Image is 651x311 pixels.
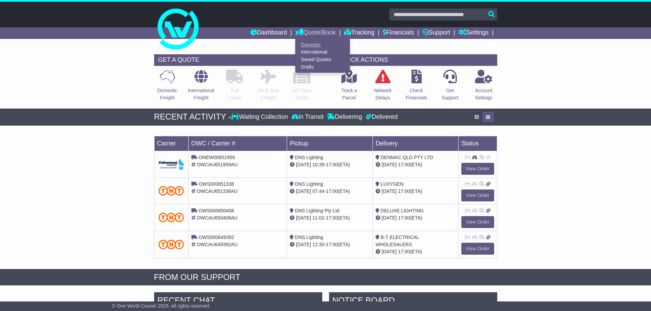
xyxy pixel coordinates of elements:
a: Financials [383,27,414,39]
p: International Freight [188,87,214,101]
span: [DATE] [382,188,397,194]
span: OWCAU651959AU [196,162,238,167]
a: Track aParcel [341,69,357,105]
a: DomesticFreight [157,69,177,105]
span: DNS Lighting Pty Ltd [295,208,339,213]
div: Delivered [364,113,398,121]
p: Check Financials [406,87,427,101]
div: NOTICE BOARD [329,292,497,311]
img: TNT_Domestic.png [159,186,184,195]
span: OWS000649392 [199,235,234,240]
div: Quote/Book [295,39,350,73]
span: 17:00 [326,162,338,167]
div: - (ETA) [290,241,370,248]
span: © One World Courier 2025. All rights reserved. [112,303,211,309]
span: [DATE] [382,215,397,221]
div: Waiting Collection [231,113,289,121]
div: (ETA) [376,161,456,168]
span: OWCAU651336AU [196,188,238,194]
span: DELUXE LIGHTING [381,208,424,213]
p: Full Loads [226,87,243,101]
td: OWC / Carrier # [188,136,287,151]
div: (ETA) [376,188,456,195]
span: OWS000651336 [199,181,234,187]
div: - (ETA) [290,188,370,195]
p: Account Settings [475,87,492,101]
a: Dashboard [250,27,287,39]
span: 17:00 [398,215,410,221]
a: CheckFinancials [405,69,428,105]
span: [DATE] [296,162,311,167]
div: QUICK ACTIONS [336,54,497,66]
span: 12:30 [312,242,324,247]
span: [DATE] [296,215,311,221]
img: Followmont_Transport_Dark.png [159,159,184,170]
p: Air & Sea Freight [258,87,279,101]
span: DNS Lighting [295,181,323,187]
div: In Transit [290,113,325,121]
div: Delivering [325,113,364,121]
p: Track a Parcel [341,87,357,101]
a: International [296,48,350,56]
span: 17:00 [326,242,338,247]
a: Support [422,27,450,39]
span: [DATE] [296,188,311,194]
div: - (ETA) [290,214,370,222]
a: View Order [461,216,494,228]
a: View Order [461,189,494,201]
a: Saved Quotes [296,56,350,63]
span: DENMAC QLD PTY LTD [381,155,433,160]
div: (ETA) [376,248,456,255]
span: 17:00 [398,249,410,254]
td: Carrier [154,136,188,151]
div: RECENT CHAT [154,292,322,311]
img: TNT_Domestic.png [159,213,184,222]
a: InternationalFreight [188,69,215,105]
a: View Order [461,163,494,175]
span: B-T ELECTRICAL WHOLESALERS [376,235,419,247]
span: 10:39 [312,162,324,167]
p: Network Delays [374,87,391,101]
p: Domestic Freight [157,87,177,101]
p: Get Support [442,87,458,101]
span: OWCAU650408AU [196,215,238,221]
td: Delivery [372,136,458,151]
span: OWS000650408 [199,208,234,213]
span: OWCAU649392AU [196,242,238,247]
span: [DATE] [382,162,397,167]
p: Air / Sea Depot [293,87,311,101]
span: 17:00 [326,188,338,194]
a: View Order [461,243,494,255]
span: DNS Lighting [295,155,323,160]
a: Tracking [344,27,374,39]
div: GET A QUOTE [154,54,315,66]
span: [DATE] [296,242,311,247]
img: TNT_Domestic.png [159,240,184,249]
a: Quote/Book [295,27,336,39]
span: LUXYGEN [381,181,404,187]
span: DNS Lighting [295,235,323,240]
span: ONEW00651959 [199,155,235,160]
a: NetworkDelays [374,69,392,105]
div: (ETA) [376,214,456,222]
a: Domestic [296,41,350,48]
span: 17:00 [398,162,410,167]
span: 07:44 [312,188,324,194]
td: Status [458,136,497,151]
a: Settings [459,27,489,39]
div: - (ETA) [290,161,370,168]
span: [DATE] [382,249,397,254]
a: AccountSettings [475,69,493,105]
span: 11:02 [312,215,324,221]
span: 17:00 [398,188,410,194]
div: FROM OUR SUPPORT [154,272,497,282]
a: Drafts [296,63,350,71]
div: RECENT ACTIVITY - [154,112,231,122]
td: Pickup [287,136,373,151]
a: GetSupport [441,69,459,105]
span: 17:00 [326,215,338,221]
